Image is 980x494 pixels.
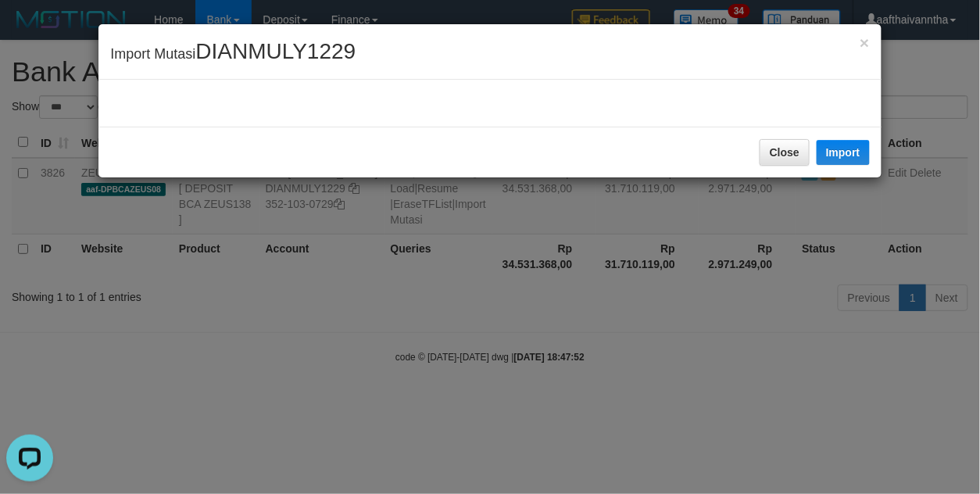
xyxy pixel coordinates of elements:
button: Close [760,139,810,166]
button: Open LiveChat chat widget [6,6,53,53]
span: DIANMULY1229 [195,39,356,63]
button: Close [860,34,869,51]
span: Import Mutasi [110,46,356,62]
span: × [860,34,869,52]
button: Import [817,140,870,165]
